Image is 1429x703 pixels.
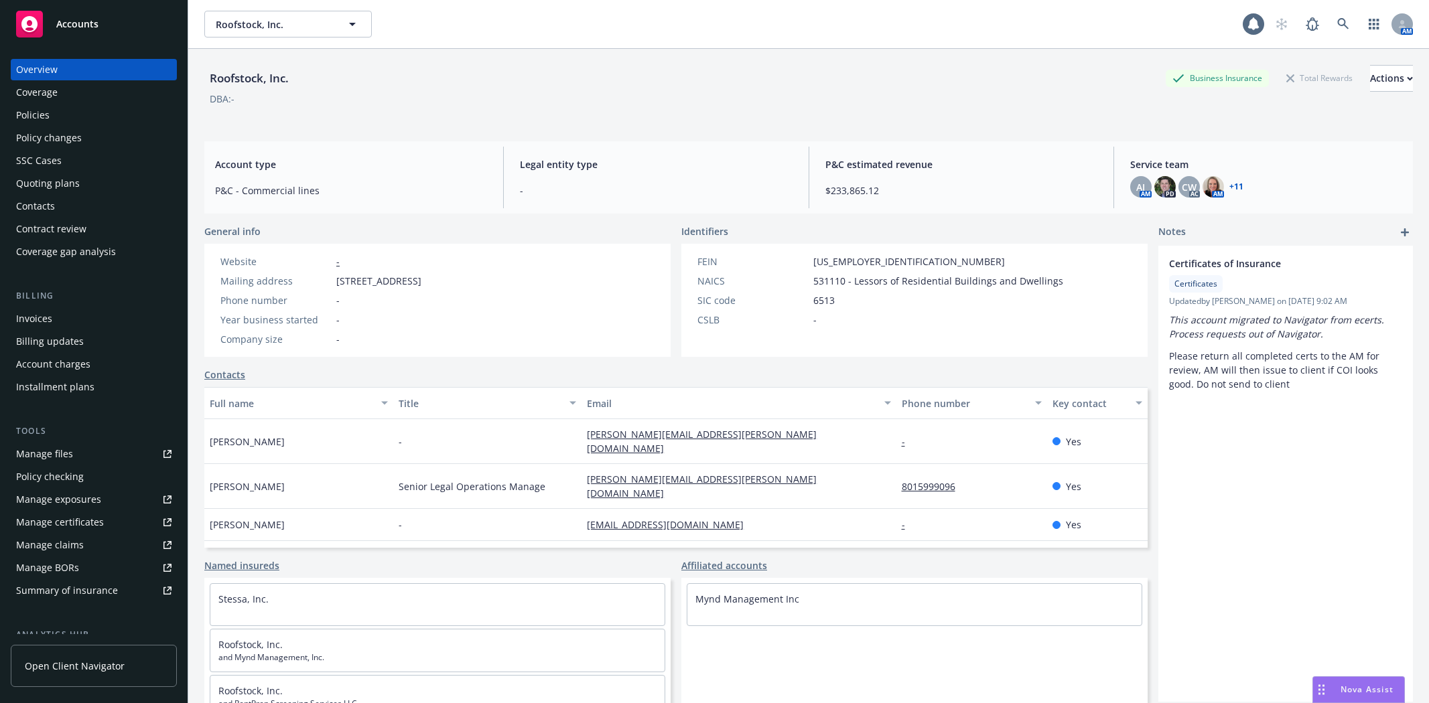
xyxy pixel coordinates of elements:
div: FEIN [697,254,808,268]
span: [STREET_ADDRESS] [336,274,421,288]
div: Business Insurance [1166,70,1269,86]
a: Invoices [11,308,177,329]
a: Billing updates [11,331,177,352]
span: P&C estimated revenue [825,157,1097,171]
div: Coverage gap analysis [16,241,116,262]
a: Roofstock, Inc. [218,638,283,651]
button: Key contact [1047,387,1148,419]
a: Contacts [11,196,177,217]
div: Summary of insurance [16,580,118,601]
div: Policy checking [16,466,84,487]
div: Billing [11,289,177,303]
a: Overview [11,59,177,80]
span: 6513 [813,293,835,307]
div: Billing updates [16,331,84,352]
a: Manage exposures [11,489,177,510]
div: Actions [1370,66,1413,91]
div: Roofstock, Inc. [204,70,294,87]
div: Website [220,254,331,268]
a: Coverage gap analysis [11,241,177,262]
span: Yes [1066,479,1081,493]
p: Please return all completed certs to the AM for review, AM will then issue to client if COI looks... [1169,349,1402,391]
button: Full name [204,387,393,419]
div: Contract review [16,218,86,240]
div: Analytics hub [11,628,177,641]
div: Manage BORs [16,557,79,578]
span: and Mynd Management, Inc. [218,651,657,663]
a: +11 [1229,183,1243,191]
span: Accounts [56,19,98,29]
img: photo [1154,176,1176,198]
div: Policy changes [16,127,82,149]
div: DBA: - [210,92,234,106]
a: Contacts [204,368,245,382]
a: Named insureds [204,558,279,572]
div: Overview [16,59,58,80]
span: Yes [1066,435,1081,449]
a: Manage files [11,443,177,465]
span: - [813,313,817,327]
span: - [336,293,340,307]
a: Manage BORs [11,557,177,578]
span: General info [204,224,261,238]
div: SSC Cases [16,150,62,171]
span: - [399,435,402,449]
a: [PERSON_NAME][EMAIL_ADDRESS][PERSON_NAME][DOMAIN_NAME] [587,473,817,499]
a: Contract review [11,218,177,240]
a: [EMAIL_ADDRESS][DOMAIN_NAME] [587,518,754,531]
div: Tools [11,424,177,438]
span: Identifiers [681,224,728,238]
div: Company size [220,332,331,346]
button: Phone number [896,387,1047,419]
em: This account migrated to Navigator from ecerts. Process requests out of Navigator. [1169,313,1387,340]
a: Start snowing [1268,11,1295,37]
span: Legal entity type [520,157,792,171]
div: Manage files [16,443,73,465]
span: Roofstock, Inc. [216,17,332,31]
span: Notes [1158,224,1186,240]
img: photo [1203,176,1224,198]
div: Contacts [16,196,55,217]
span: [PERSON_NAME] [210,518,285,532]
span: - [336,313,340,327]
div: Drag to move [1313,677,1330,702]
div: Quoting plans [16,173,80,194]
a: - [902,518,916,531]
span: Service team [1130,157,1402,171]
span: CW [1182,180,1197,194]
span: $233,865.12 [825,183,1097,198]
div: Total Rewards [1280,70,1359,86]
div: Manage certificates [16,512,104,533]
span: Yes [1066,518,1081,532]
div: Manage exposures [16,489,101,510]
div: Key contact [1052,396,1128,410]
span: AJ [1136,180,1145,194]
div: NAICS [697,274,808,288]
div: Email [587,396,876,410]
div: Title [399,396,562,410]
div: Manage claims [16,534,84,556]
div: Installment plans [16,376,94,398]
a: Manage claims [11,534,177,556]
a: Account charges [11,354,177,375]
span: [PERSON_NAME] [210,479,285,493]
span: 531110 - Lessors of Residential Buildings and Dwellings [813,274,1063,288]
a: Quoting plans [11,173,177,194]
div: Policies [16,104,50,126]
div: Year business started [220,313,331,327]
a: - [902,435,916,448]
span: [PERSON_NAME] [210,435,285,449]
span: Certificates of Insurance [1169,256,1367,270]
a: Switch app [1361,11,1387,37]
a: Manage certificates [11,512,177,533]
a: SSC Cases [11,150,177,171]
a: - [336,255,340,268]
div: Coverage [16,82,58,103]
div: Invoices [16,308,52,329]
div: Phone number [220,293,331,307]
button: Nova Assist [1312,676,1405,703]
span: Account type [215,157,487,171]
span: Open Client Navigator [25,659,125,673]
a: Search [1330,11,1357,37]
